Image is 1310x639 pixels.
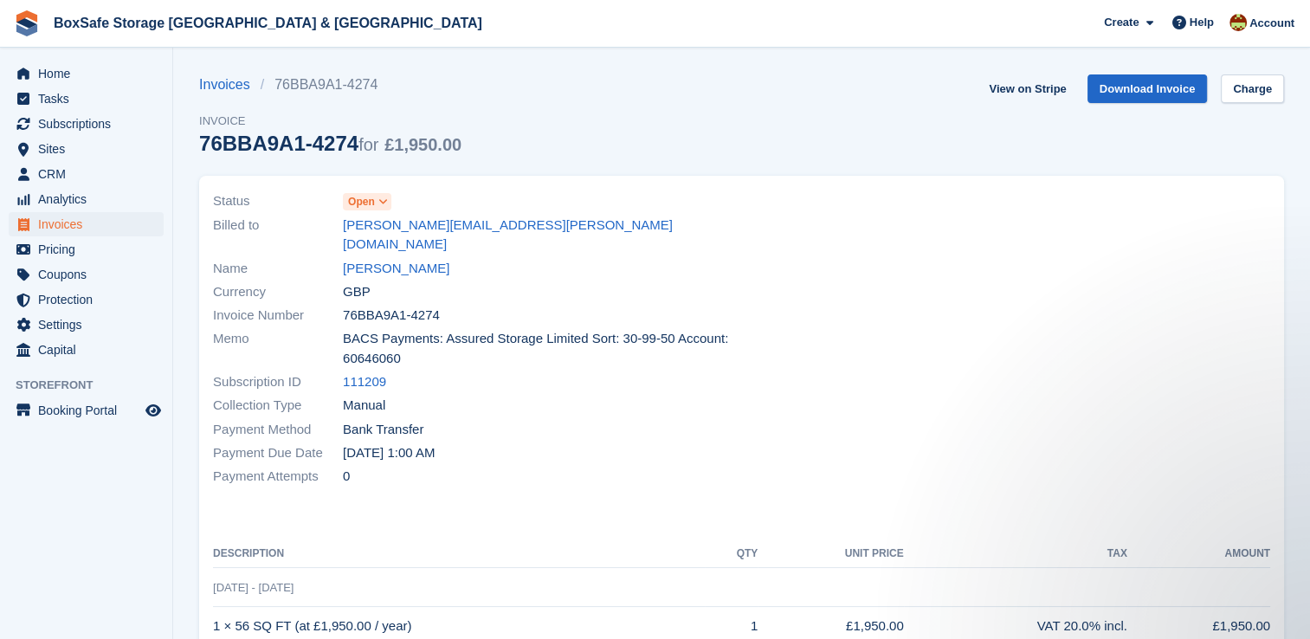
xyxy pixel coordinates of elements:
[213,216,343,255] span: Billed to
[343,372,386,392] a: 111209
[343,191,391,211] a: Open
[343,420,423,440] span: Bank Transfer
[1127,540,1270,568] th: Amount
[343,259,449,279] a: [PERSON_NAME]
[343,443,435,463] time: 2025-10-08 00:00:00 UTC
[213,581,294,594] span: [DATE] - [DATE]
[213,540,705,568] th: Description
[16,377,172,394] span: Storefront
[9,187,164,211] a: menu
[9,287,164,312] a: menu
[213,420,343,440] span: Payment Method
[38,61,142,86] span: Home
[384,135,461,154] span: £1,950.00
[343,329,732,368] span: BACS Payments: Assured Storage Limited Sort: 30-99-50 Account: 60646060
[38,313,142,337] span: Settings
[9,212,164,236] a: menu
[1104,14,1139,31] span: Create
[47,9,489,37] a: BoxSafe Storage [GEOGRAPHIC_DATA] & [GEOGRAPHIC_DATA]
[38,87,142,111] span: Tasks
[343,467,350,487] span: 0
[1221,74,1284,103] a: Charge
[213,396,343,416] span: Collection Type
[904,616,1127,636] div: VAT 20.0% incl.
[38,398,142,423] span: Booking Portal
[38,237,142,261] span: Pricing
[14,10,40,36] img: stora-icon-8386f47178a22dfd0bd8f6a31ec36ba5ce8667c1dd55bd0f319d3a0aa187defe.svg
[9,313,164,337] a: menu
[343,216,732,255] a: [PERSON_NAME][EMAIL_ADDRESS][PERSON_NAME][DOMAIN_NAME]
[758,540,903,568] th: Unit Price
[9,398,164,423] a: menu
[213,372,343,392] span: Subscription ID
[213,282,343,302] span: Currency
[1190,14,1214,31] span: Help
[213,191,343,211] span: Status
[9,137,164,161] a: menu
[1249,15,1294,32] span: Account
[9,262,164,287] a: menu
[343,282,371,302] span: GBP
[9,237,164,261] a: menu
[213,306,343,326] span: Invoice Number
[38,212,142,236] span: Invoices
[9,61,164,86] a: menu
[982,74,1073,103] a: View on Stripe
[213,259,343,279] span: Name
[213,443,343,463] span: Payment Due Date
[705,540,758,568] th: QTY
[199,132,461,155] div: 76BBA9A1-4274
[199,113,461,130] span: Invoice
[1087,74,1208,103] a: Download Invoice
[9,112,164,136] a: menu
[213,329,343,368] span: Memo
[38,287,142,312] span: Protection
[38,338,142,362] span: Capital
[38,187,142,211] span: Analytics
[143,400,164,421] a: Preview store
[1229,14,1247,31] img: Kim
[213,467,343,487] span: Payment Attempts
[343,396,385,416] span: Manual
[38,137,142,161] span: Sites
[358,135,378,154] span: for
[9,87,164,111] a: menu
[38,112,142,136] span: Subscriptions
[343,306,440,326] span: 76BBA9A1-4274
[199,74,261,95] a: Invoices
[199,74,461,95] nav: breadcrumbs
[38,262,142,287] span: Coupons
[348,194,375,210] span: Open
[38,162,142,186] span: CRM
[9,338,164,362] a: menu
[9,162,164,186] a: menu
[904,540,1127,568] th: Tax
